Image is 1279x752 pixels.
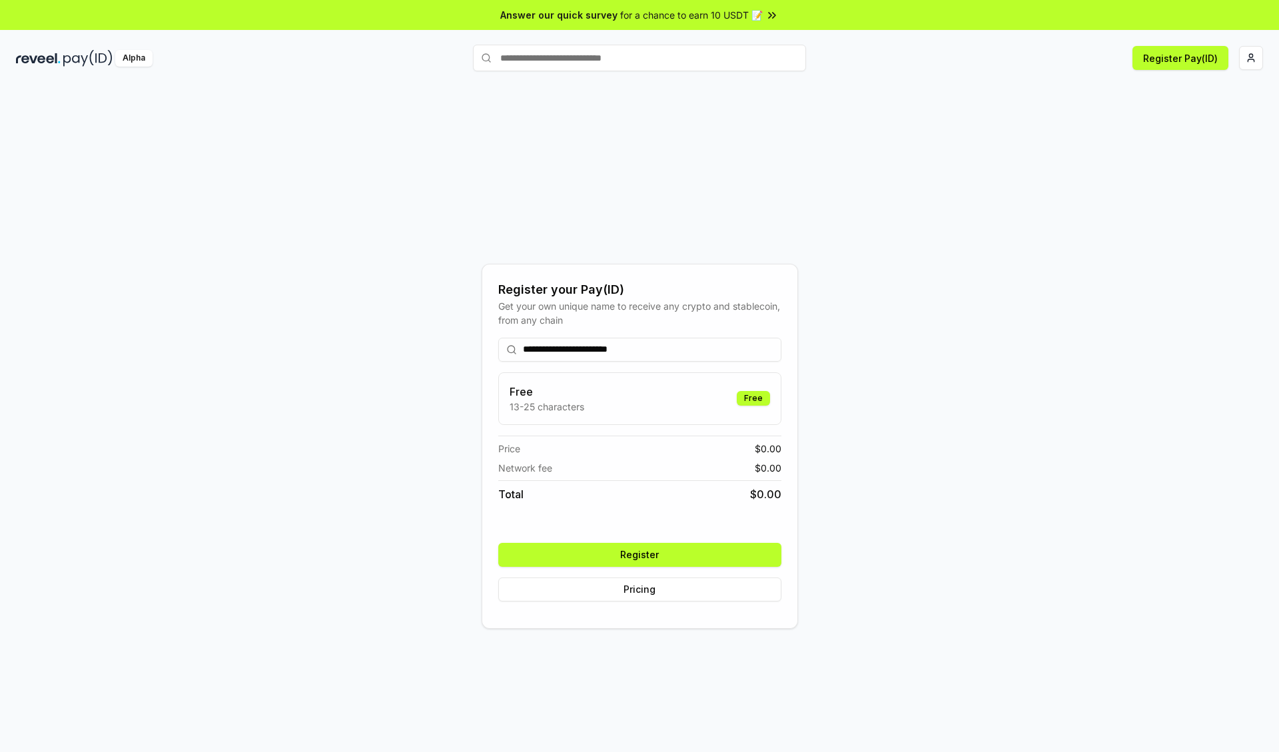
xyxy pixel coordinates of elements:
[755,442,781,456] span: $ 0.00
[755,461,781,475] span: $ 0.00
[510,400,584,414] p: 13-25 characters
[498,543,781,567] button: Register
[115,50,153,67] div: Alpha
[510,384,584,400] h3: Free
[498,461,552,475] span: Network fee
[1132,46,1228,70] button: Register Pay(ID)
[498,280,781,299] div: Register your Pay(ID)
[498,442,520,456] span: Price
[498,577,781,601] button: Pricing
[63,50,113,67] img: pay_id
[750,486,781,502] span: $ 0.00
[737,391,770,406] div: Free
[498,486,524,502] span: Total
[16,50,61,67] img: reveel_dark
[620,8,763,22] span: for a chance to earn 10 USDT 📝
[498,299,781,327] div: Get your own unique name to receive any crypto and stablecoin, from any chain
[500,8,618,22] span: Answer our quick survey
